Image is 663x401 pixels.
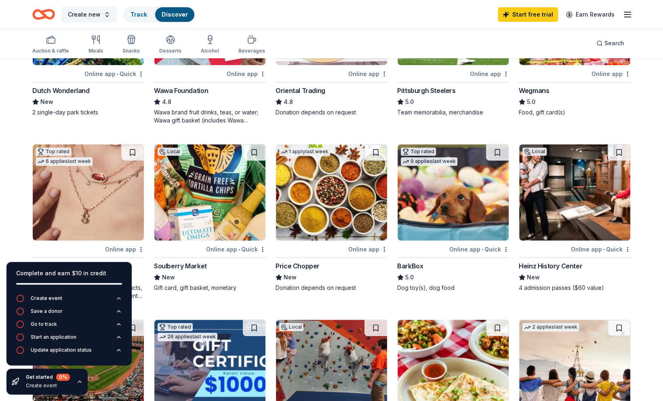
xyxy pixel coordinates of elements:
[61,6,117,23] button: Create new
[154,284,266,292] div: Gift card, gift basket, monetary
[32,86,90,95] div: Dutch Wonderland
[279,148,330,156] div: 1 apply last week
[36,157,93,166] div: 6 applies last week
[31,347,92,353] div: Update application status
[405,272,414,282] span: 5.0
[32,108,144,116] div: 2 single-day park tickets
[159,48,181,54] div: Desserts
[519,144,631,292] a: Image for Heinz History CenterLocalOnline app•QuickHeinz History CenterNew4 admission passes ($60...
[561,7,619,22] a: Earn Rewards
[32,5,55,24] a: Home
[522,148,547,156] div: Local
[88,32,103,58] button: Meals
[31,321,57,327] div: Go to track
[603,246,605,253] span: •
[31,308,63,314] div: Save a donor
[348,69,387,79] div: Online app
[276,144,387,241] img: Image for Price Chopper
[130,11,147,18] a: Track
[590,35,631,51] button: Search
[519,86,549,95] div: Wegmans
[154,144,265,241] img: Image for Soulberry Market
[527,272,540,282] span: New
[16,307,122,320] button: Save a donor
[449,244,509,254] div: Online app Quick
[571,244,631,254] div: Online app Quick
[238,48,265,54] div: Beverages
[276,144,387,292] a: Image for Price Chopper1 applylast weekOnline appPrice ChopperNewDonation depends on request
[16,320,122,333] button: Go to track
[154,108,266,125] div: Wawa brand fruit drinks, teas, or water; Wawa gift basket (includes Wawa products and coupons)
[519,284,631,292] div: 4 admission passes ($60 value)
[238,246,240,253] span: •
[397,86,455,95] div: Pittsburgh Steelers
[397,144,509,292] a: Image for BarkBoxTop rated9 applieslast weekOnline app•QuickBarkBox5.0Dog toy(s), dog food
[397,108,509,116] div: Team memorabilia, merchandise
[470,69,509,79] div: Online app
[276,108,387,116] div: Donation depends on request
[31,295,62,302] div: Create event
[284,272,297,282] span: New
[604,38,624,48] span: Search
[162,97,171,107] span: 4.8
[123,6,195,23] button: TrackDiscover
[154,261,207,271] div: Soulberry Market
[117,71,118,77] span: •
[32,144,144,300] a: Image for Kendra ScottTop rated6 applieslast weekOnline app[PERSON_NAME]4.7Jewelry products, home...
[591,69,631,79] div: Online app
[32,48,69,54] div: Auction & raffle
[276,86,325,95] div: Oriental Trading
[26,374,70,381] div: Get started
[162,272,175,282] span: New
[397,261,423,271] div: BarkBox
[276,284,387,292] div: Donation depends on request
[527,97,535,107] span: 5.0
[68,10,101,19] span: Create new
[498,7,558,22] a: Start free trial
[105,244,144,254] div: Online app
[284,97,293,107] span: 4.8
[401,157,457,166] div: 9 applies last week
[279,323,303,331] div: Local
[519,261,582,271] div: Heinz History Center
[201,32,219,58] button: Alcohol
[40,97,53,107] span: New
[16,268,122,278] div: Complete and earn $10 in credit
[158,148,182,156] div: Local
[88,48,103,54] div: Meals
[16,294,122,307] button: Create event
[84,69,144,79] div: Online app Quick
[276,261,320,271] div: Price Chopper
[159,32,181,58] button: Desserts
[206,244,266,254] div: Online app Quick
[122,48,140,54] div: Snacks
[162,11,188,18] a: Discover
[397,284,509,292] div: Dog toy(s), dog food
[522,323,579,331] div: 2 applies last week
[16,333,122,346] button: Start an application
[201,48,219,54] div: Alcohol
[482,246,483,253] span: •
[26,382,70,389] div: Create event
[405,97,414,107] span: 5.0
[238,32,265,58] button: Beverages
[158,323,193,331] div: Top rated
[32,32,69,58] button: Auction & raffle
[519,144,630,241] img: Image for Heinz History Center
[122,32,140,58] button: Snacks
[16,346,122,359] button: Update application status
[33,144,144,241] img: Image for Kendra Scott
[154,86,208,95] div: Wawa Foundation
[519,108,631,116] div: Food, gift card(s)
[398,144,509,241] img: Image for BarkBox
[227,69,266,79] div: Online app
[154,144,266,292] a: Image for Soulberry MarketLocalOnline app•QuickSoulberry MarketNewGift card, gift basket, monetary
[348,244,387,254] div: Online app
[158,333,217,341] div: 26 applies last week
[31,334,76,340] div: Start an application
[56,374,70,381] div: 0 %
[36,148,71,156] div: Top rated
[401,148,436,156] div: Top rated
